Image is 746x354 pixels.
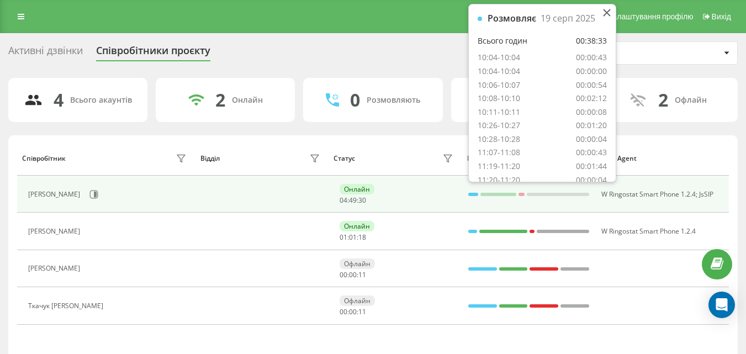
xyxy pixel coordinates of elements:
[367,96,420,105] div: Розмовляють
[340,270,347,279] span: 00
[478,107,520,118] div: 10:11-10:11
[607,12,693,21] span: Налаштування профілю
[200,155,220,162] div: Відділ
[28,302,106,310] div: Ткачук [PERSON_NAME]
[576,52,607,63] div: 00:00:43
[358,270,366,279] span: 11
[340,221,374,231] div: Онлайн
[358,307,366,316] span: 11
[675,96,707,105] div: Офлайн
[576,175,607,186] div: 00:00:04
[478,134,520,145] div: 10:28-10:28
[340,295,375,306] div: Офлайн
[478,120,520,131] div: 10:26-10:27
[334,155,355,162] div: Статус
[54,89,64,110] div: 4
[601,189,696,199] span: W Ringostat Smart Phone 1.2.4
[712,12,731,21] span: Вихід
[349,196,357,205] span: 49
[349,307,357,316] span: 00
[215,89,225,110] div: 2
[478,175,520,186] div: 11:20-11:20
[340,234,366,241] div: : :
[28,265,83,272] div: [PERSON_NAME]
[478,36,527,46] div: Всього годин
[478,161,520,172] div: 11:19-11:20
[22,155,66,162] div: Співробітник
[349,233,357,242] span: 01
[478,66,520,77] div: 10:04-10:04
[576,107,607,118] div: 00:00:08
[340,184,374,194] div: Онлайн
[576,66,607,77] div: 00:00:00
[28,228,83,235] div: [PERSON_NAME]
[340,258,375,269] div: Офлайн
[541,13,595,24] div: 19 серп 2025
[70,96,132,105] div: Всього акаунтів
[350,89,360,110] div: 0
[478,80,520,91] div: 10:06-10:07
[601,155,724,162] div: User Agent
[699,189,713,199] span: JsSIP
[576,134,607,145] div: 00:00:04
[576,80,607,91] div: 00:00:54
[8,45,83,62] div: Активні дзвінки
[28,191,83,198] div: [PERSON_NAME]
[340,196,347,205] span: 04
[232,96,263,105] div: Онлайн
[340,197,366,204] div: : :
[576,161,607,172] div: 00:01:44
[576,93,607,104] div: 00:02:12
[340,307,347,316] span: 00
[478,52,520,63] div: 10:04-10:04
[478,147,520,158] div: 11:07-11:08
[576,120,607,131] div: 00:01:20
[467,155,590,162] div: В статусі
[340,308,366,316] div: : :
[488,13,536,24] div: Розмовляє
[358,196,366,205] span: 30
[358,233,366,242] span: 18
[576,147,607,158] div: 00:00:43
[708,292,735,318] div: Open Intercom Messenger
[340,233,347,242] span: 01
[576,36,607,46] div: 00:38:33
[658,89,668,110] div: 2
[340,271,366,279] div: : :
[96,45,210,62] div: Співробітники проєкту
[349,270,357,279] span: 00
[478,93,520,104] div: 10:08-10:10
[601,226,696,236] span: W Ringostat Smart Phone 1.2.4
